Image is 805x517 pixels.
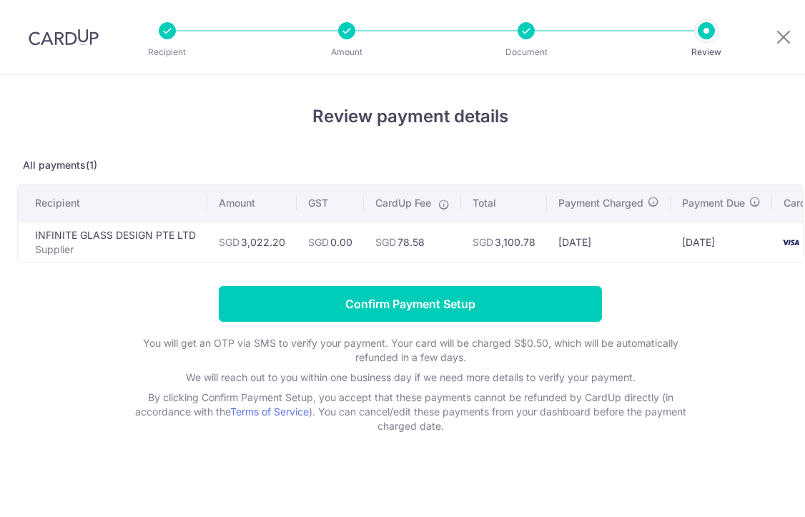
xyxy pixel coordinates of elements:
span: Payment Due [682,196,745,210]
span: SGD [219,236,239,248]
td: 3,022.20 [207,222,297,262]
th: Total [461,184,547,222]
td: [DATE] [671,222,772,262]
p: Supplier [35,242,196,257]
p: Amount [294,45,400,59]
a: Terms of Service [230,405,309,418]
td: 0.00 [297,222,364,262]
p: You will get an OTP via SMS to verify your payment. Your card will be charged S$0.50, which will ... [124,336,696,365]
p: We will reach out to you within one business day if we need more details to verify your payment. [124,370,696,385]
th: Amount [207,184,297,222]
td: 3,100.78 [461,222,547,262]
img: CardUp [29,29,99,46]
img: <span class="translation_missing" title="translation missing: en.account_steps.new_confirm_form.b... [776,234,805,251]
input: Confirm Payment Setup [219,286,602,322]
th: Recipient [18,184,207,222]
p: Recipient [114,45,220,59]
td: INFINITE GLASS DESIGN PTE LTD [18,222,207,262]
h4: Review payment details [17,104,804,129]
p: Document [473,45,579,59]
span: SGD [473,236,493,248]
p: By clicking Confirm Payment Setup, you accept that these payments cannot be refunded by CardUp di... [124,390,696,433]
span: CardUp Fee [375,196,431,210]
th: GST [297,184,364,222]
span: Payment Charged [558,196,643,210]
p: Review [653,45,759,59]
td: 78.58 [364,222,461,262]
span: SGD [375,236,396,248]
td: [DATE] [547,222,671,262]
span: SGD [308,236,329,248]
p: All payments(1) [17,158,804,172]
